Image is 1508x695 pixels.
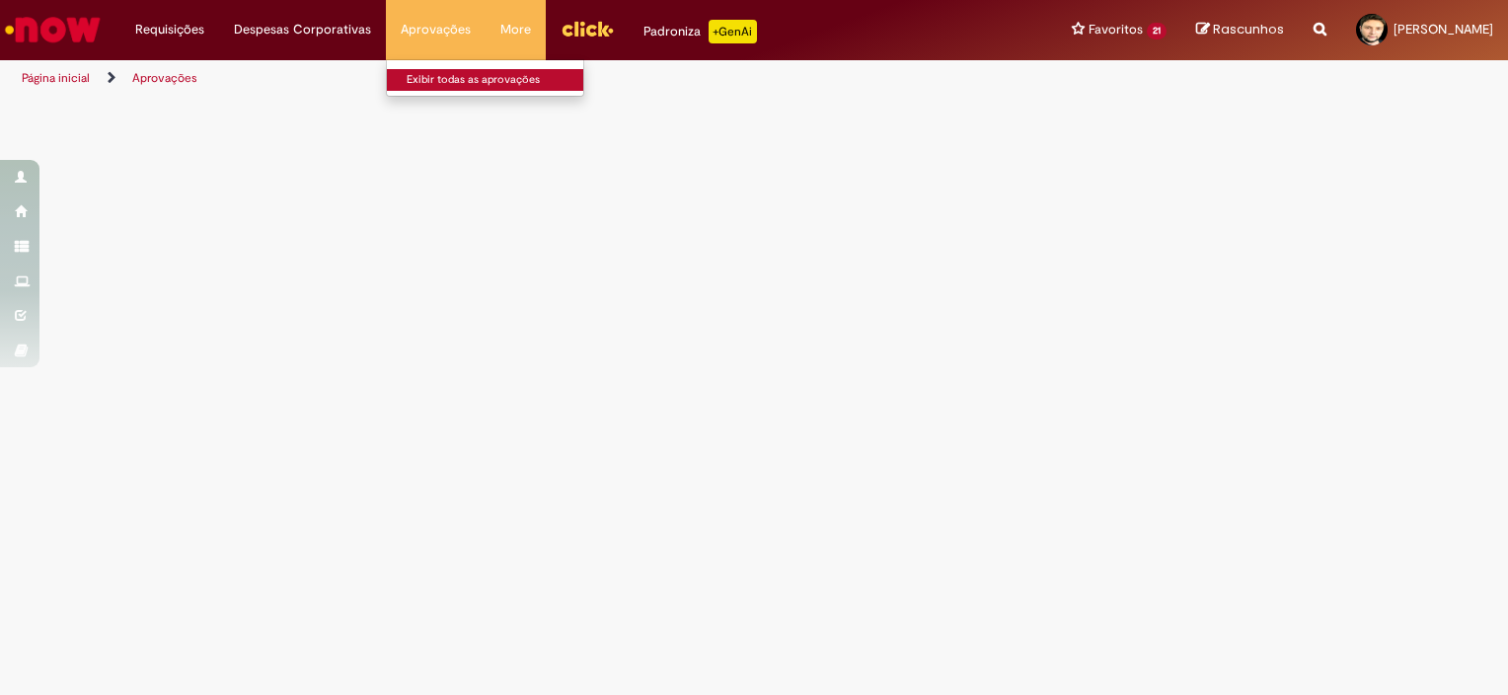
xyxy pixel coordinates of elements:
img: ServiceNow [2,10,104,49]
span: 21 [1147,23,1167,39]
ul: Aprovações [386,59,584,97]
a: Exibir todas as aprovações [387,69,604,91]
span: Requisições [135,20,204,39]
span: Rascunhos [1213,20,1284,39]
span: Favoritos [1089,20,1143,39]
img: click_logo_yellow_360x200.png [561,14,614,43]
a: Página inicial [22,70,90,86]
span: More [500,20,531,39]
a: Rascunhos [1196,21,1284,39]
span: [PERSON_NAME] [1394,21,1493,38]
div: Padroniza [643,20,757,43]
a: Aprovações [132,70,197,86]
span: Aprovações [401,20,471,39]
p: +GenAi [709,20,757,43]
ul: Trilhas de página [15,60,991,97]
span: Despesas Corporativas [234,20,371,39]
